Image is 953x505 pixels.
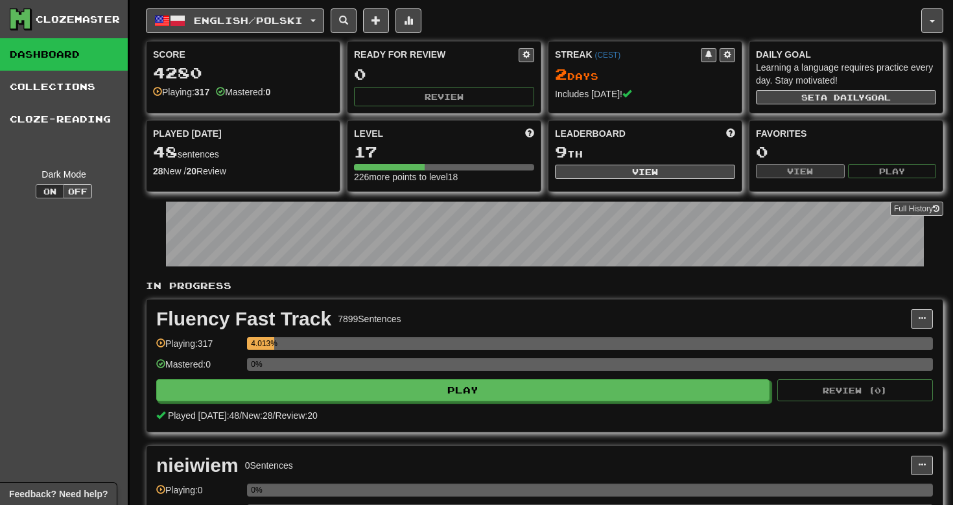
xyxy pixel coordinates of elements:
button: Seta dailygoal [756,90,936,104]
button: Search sentences [331,8,357,33]
div: 0 Sentences [245,459,293,472]
div: 17 [354,144,534,160]
button: Review (0) [777,379,933,401]
div: Clozemaster [36,13,120,26]
div: sentences [153,144,333,161]
span: / [239,410,242,421]
span: Review: 20 [275,410,317,421]
div: 0 [354,66,534,82]
strong: 20 [186,166,196,176]
div: 226 more points to level 18 [354,170,534,183]
button: More stats [395,8,421,33]
span: a daily [821,93,865,102]
span: Open feedback widget [9,487,108,500]
span: Score more points to level up [525,127,534,140]
div: 0 [756,144,936,160]
div: Mastered: 0 [156,358,241,379]
div: Playing: 317 [156,337,241,358]
strong: 0 [265,87,270,97]
button: Add sentence to collection [363,8,389,33]
div: Playing: [153,86,209,99]
div: Fluency Fast Track [156,309,331,329]
span: 9 [555,143,567,161]
div: Ready for Review [354,48,519,61]
div: nieiwiem [156,456,239,475]
span: English / Polski [194,15,303,26]
div: 7899 Sentences [338,312,401,325]
span: Played [DATE]: 48 [168,410,239,421]
button: English/Polski [146,8,324,33]
div: 4280 [153,65,333,81]
a: (CEST) [594,51,620,60]
button: Off [64,184,92,198]
div: Streak [555,48,701,61]
p: In Progress [146,279,943,292]
span: 48 [153,143,178,161]
div: Learning a language requires practice every day. Stay motivated! [756,61,936,87]
span: 2 [555,65,567,83]
span: / [273,410,276,421]
button: Play [848,164,937,178]
div: Dark Mode [10,168,118,181]
button: On [36,184,64,198]
strong: 28 [153,166,163,176]
a: Full History [890,202,943,216]
button: View [555,165,735,179]
div: Playing: 0 [156,484,241,505]
span: Level [354,127,383,140]
div: Day s [555,66,735,83]
div: 4.013% [251,337,274,350]
div: Mastered: [216,86,270,99]
span: New: 28 [242,410,272,421]
button: Review [354,87,534,106]
button: Play [156,379,770,401]
div: th [555,144,735,161]
div: Daily Goal [756,48,936,61]
span: Leaderboard [555,127,626,140]
span: Played [DATE] [153,127,222,140]
div: Score [153,48,333,61]
button: View [756,164,845,178]
div: New / Review [153,165,333,178]
strong: 317 [194,87,209,97]
span: This week in points, UTC [726,127,735,140]
div: Includes [DATE]! [555,88,735,100]
div: Favorites [756,127,936,140]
